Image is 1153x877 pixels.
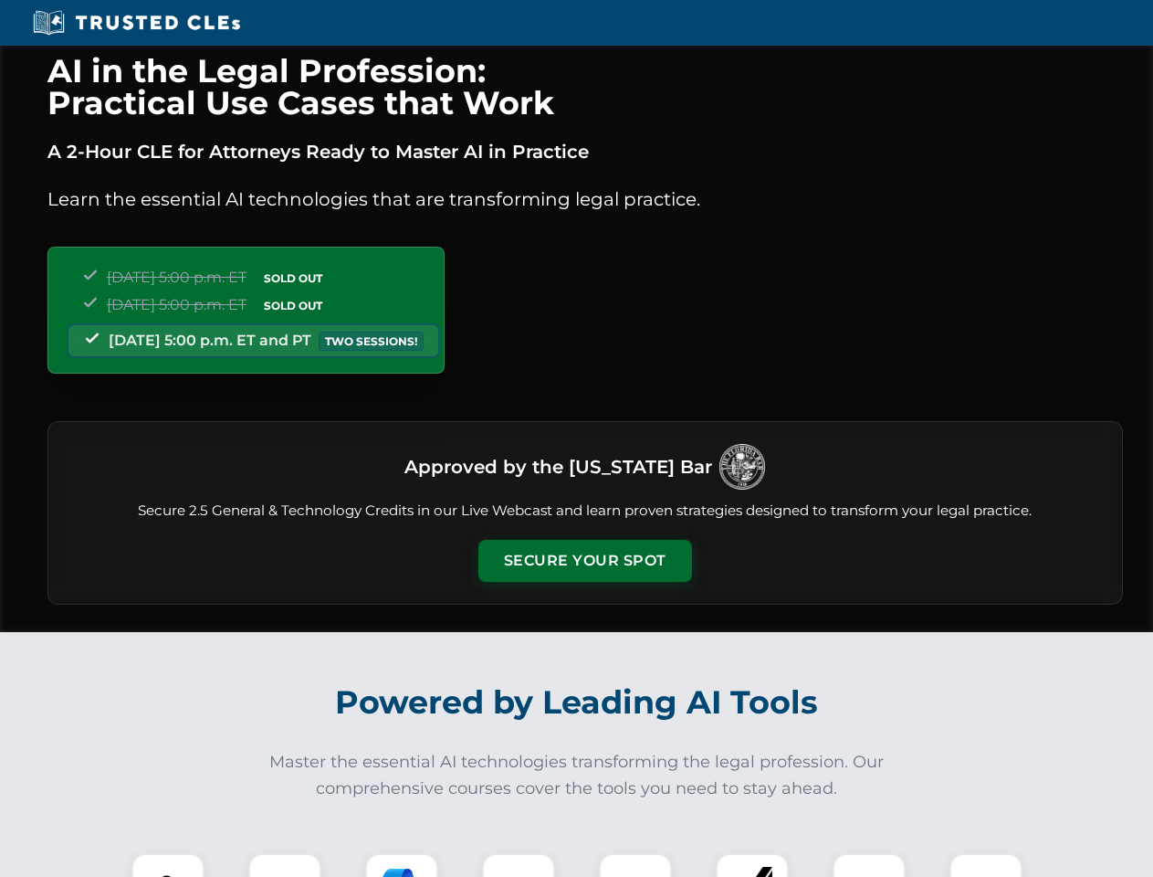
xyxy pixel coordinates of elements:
span: SOLD OUT [257,269,329,288]
img: Trusted CLEs [27,9,246,37]
h1: AI in the Legal Profession: Practical Use Cases that Work [47,55,1123,119]
p: Learn the essential AI technologies that are transforming legal practice. [47,185,1123,214]
span: [DATE] 5:00 p.m. ET [107,296,246,313]
span: [DATE] 5:00 p.m. ET [107,269,246,286]
p: A 2-Hour CLE for Attorneys Ready to Master AI in Practice [47,137,1123,166]
p: Secure 2.5 General & Technology Credits in our Live Webcast and learn proven strategies designed ... [70,501,1100,522]
p: Master the essential AI technologies transforming the legal profession. Our comprehensive courses... [257,749,896,802]
button: Secure Your Spot [478,540,692,582]
img: Logo [719,444,765,490]
span: SOLD OUT [257,296,329,315]
h2: Powered by Leading AI Tools [71,671,1083,734]
h3: Approved by the [US_STATE] Bar [404,450,712,483]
